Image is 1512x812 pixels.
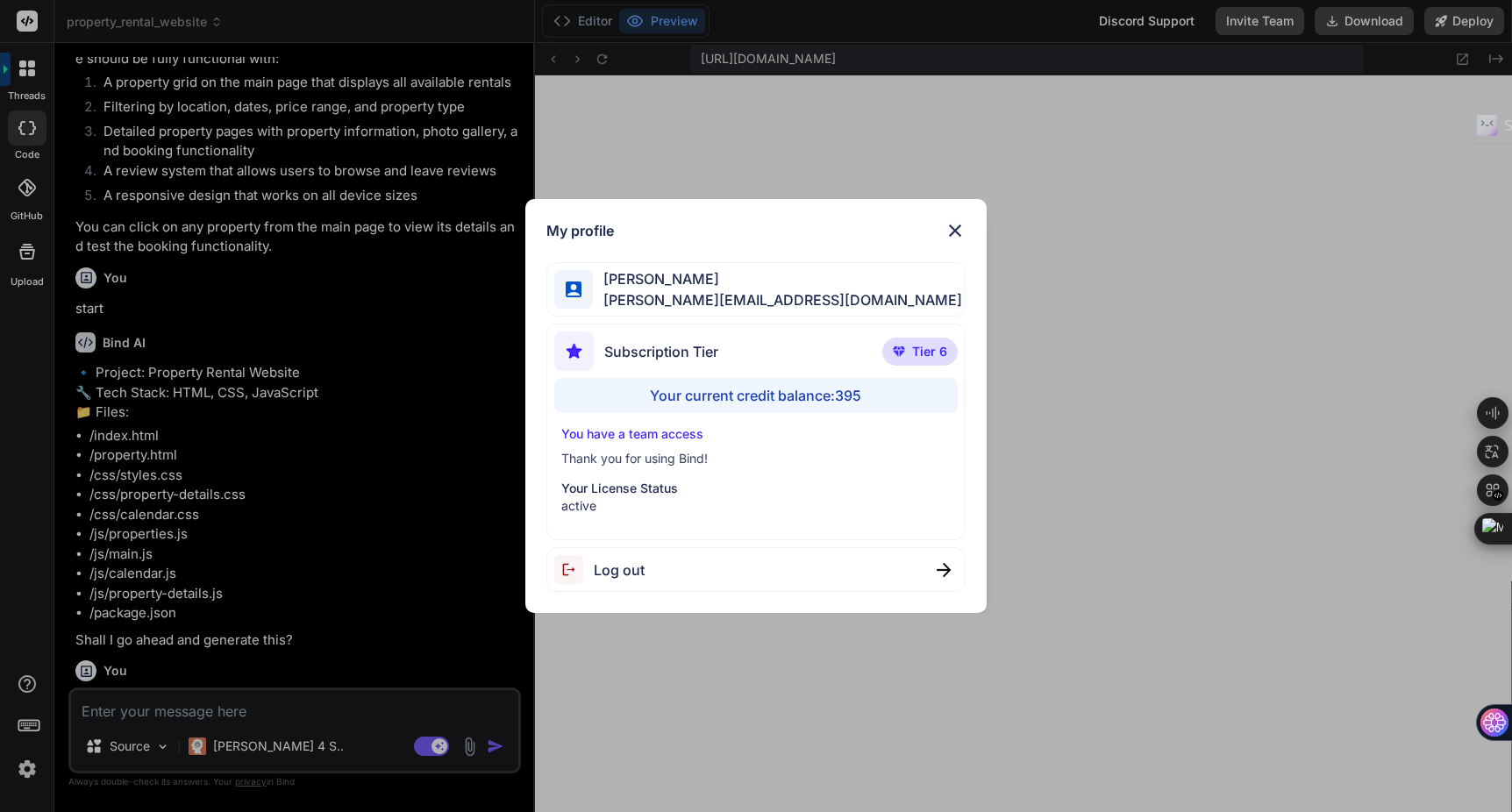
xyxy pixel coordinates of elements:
span: Log out [594,559,645,581]
img: close [937,563,951,577]
h1: My profile [546,220,614,241]
p: active [561,497,952,515]
div: Your current credit balance: 395 [554,378,959,413]
img: logout [554,555,594,584]
img: profile [566,281,582,298]
p: Thank you for using Bind! [561,450,952,467]
img: subscription [554,331,594,371]
img: premium [893,346,905,357]
span: [PERSON_NAME] [593,268,962,289]
img: close [945,220,966,241]
p: Your License Status [561,480,952,497]
span: Tier 6 [912,343,947,360]
span: [PERSON_NAME][EMAIL_ADDRESS][DOMAIN_NAME] [593,289,962,310]
p: You have a team access [561,425,952,443]
span: Subscription Tier [604,341,718,362]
